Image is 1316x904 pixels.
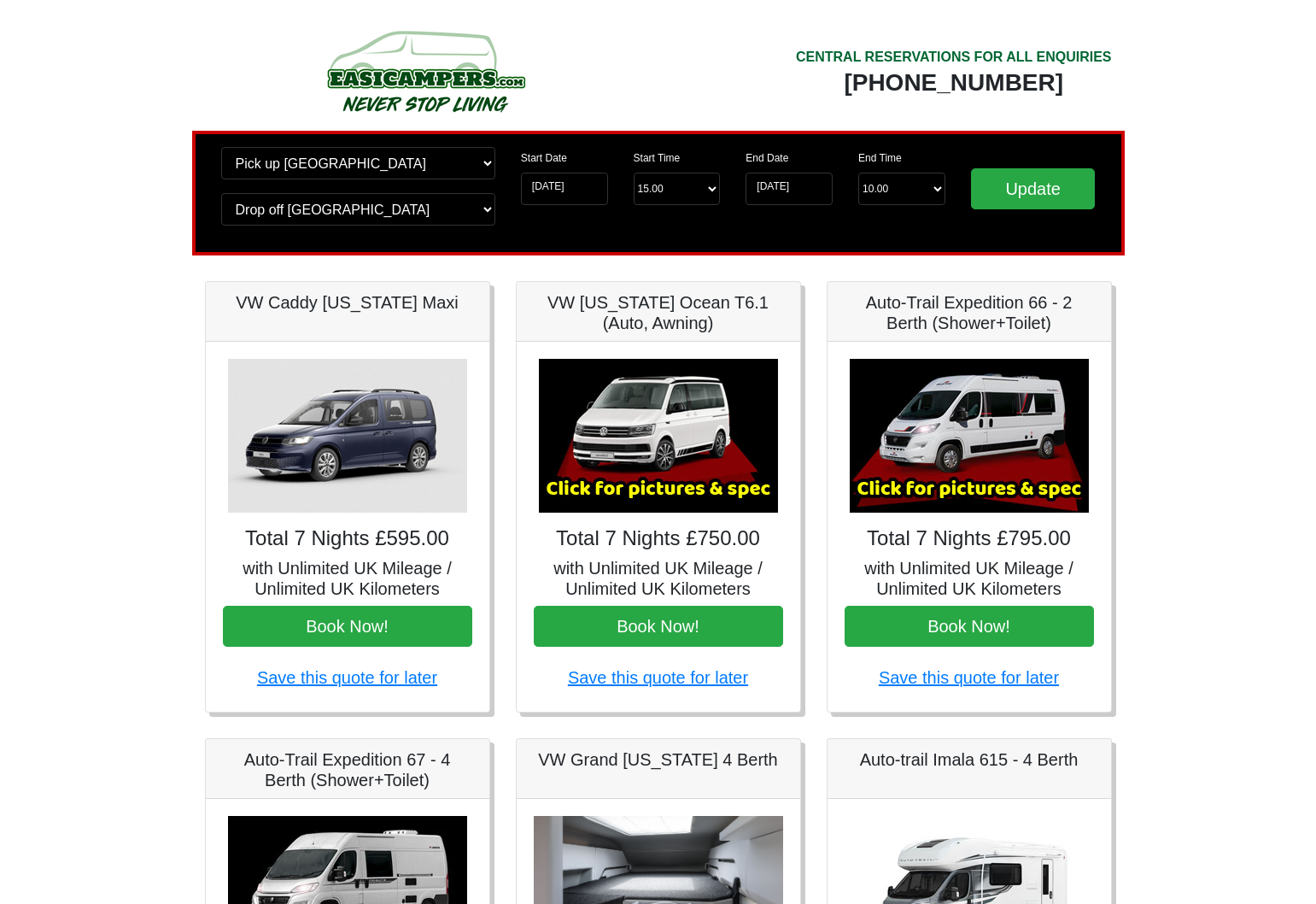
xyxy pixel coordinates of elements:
[845,749,1094,770] h5: Auto-trail Imala 615 - 4 Berth
[634,150,681,166] label: Start Time
[534,526,783,551] h4: Total 7 Nights £750.00
[539,359,778,513] img: VW California Ocean T6.1 (Auto, Awning)
[257,668,437,687] a: Save this quote for later
[568,668,748,687] a: Save this quote for later
[228,359,467,513] img: VW Caddy California Maxi
[263,24,588,118] img: campers-checkout-logo.png
[796,68,1112,98] div: [PHONE_NUMBER]
[223,606,472,647] button: Book Now!
[534,606,783,647] button: Book Now!
[845,558,1094,599] h5: with Unlimited UK Mileage / Unlimited UK Kilometers
[223,526,472,551] h4: Total 7 Nights £595.00
[845,606,1094,647] button: Book Now!
[850,359,1089,513] img: Auto-Trail Expedition 66 - 2 Berth (Shower+Toilet)
[534,749,783,770] h5: VW Grand [US_STATE] 4 Berth
[845,526,1094,551] h4: Total 7 Nights £795.00
[223,749,472,790] h5: Auto-Trail Expedition 67 - 4 Berth (Shower+Toilet)
[746,173,833,205] input: Return Date
[879,668,1059,687] a: Save this quote for later
[521,150,567,166] label: Start Date
[534,292,783,333] h5: VW [US_STATE] Ocean T6.1 (Auto, Awning)
[521,173,608,205] input: Start Date
[858,150,902,166] label: End Time
[796,47,1112,68] div: CENTRAL RESERVATIONS FOR ALL ENQUIRIES
[223,558,472,599] h5: with Unlimited UK Mileage / Unlimited UK Kilometers
[746,150,788,166] label: End Date
[534,558,783,599] h5: with Unlimited UK Mileage / Unlimited UK Kilometers
[845,292,1094,333] h5: Auto-Trail Expedition 66 - 2 Berth (Shower+Toilet)
[971,168,1096,209] input: Update
[223,292,472,313] h5: VW Caddy [US_STATE] Maxi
